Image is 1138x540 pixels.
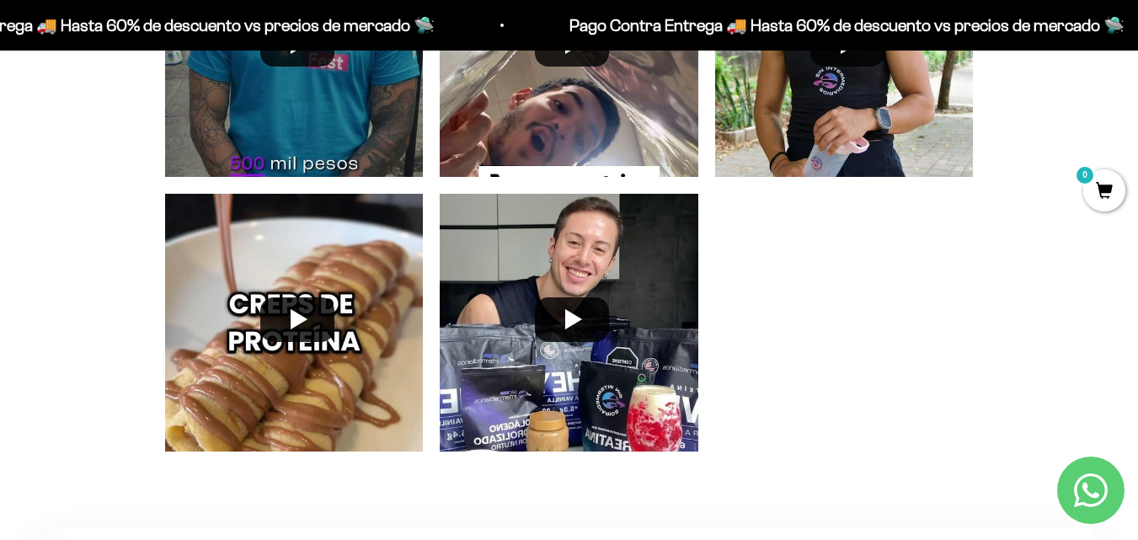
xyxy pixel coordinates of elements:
[1075,165,1095,185] mark: 0
[157,185,432,461] img: User picture
[1083,183,1125,201] a: 0
[563,12,1118,39] p: Pago Contra Entrega 🚚 Hasta 60% de descuento vs precios de mercado 🛸
[431,185,707,461] img: User picture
